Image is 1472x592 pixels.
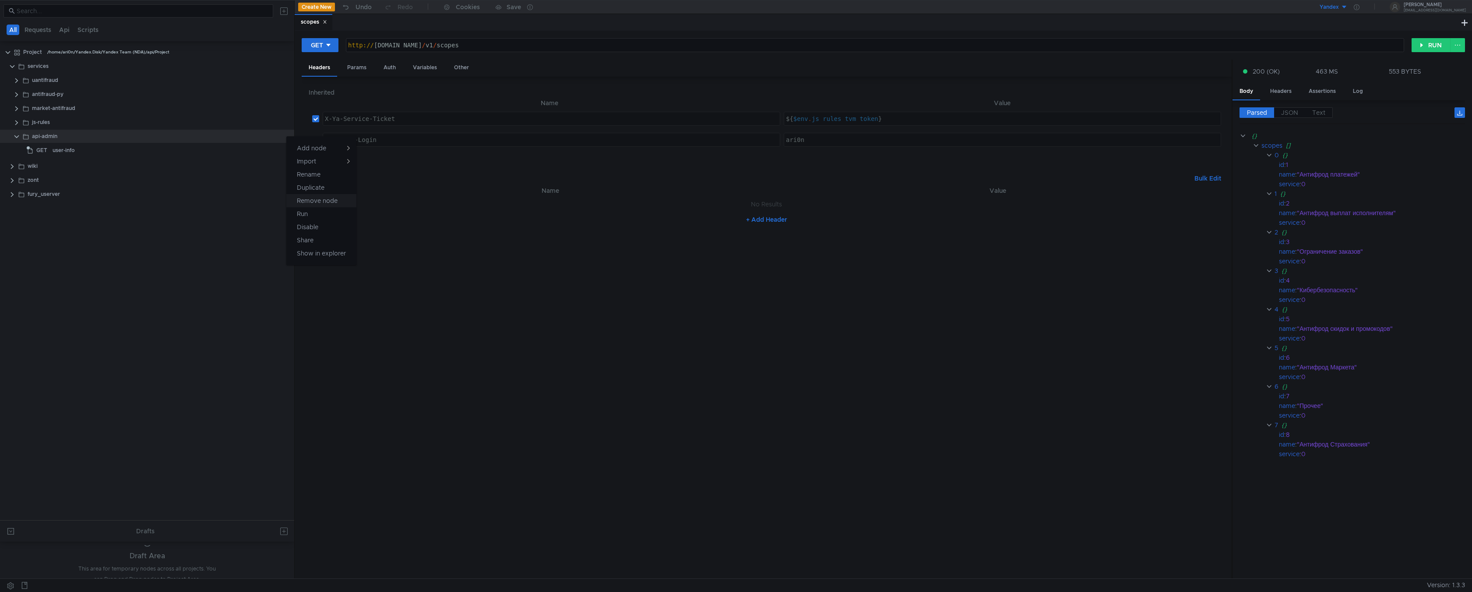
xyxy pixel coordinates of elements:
app-tour-anchor: Add node [297,144,326,152]
app-tour-anchor: Import [297,157,316,165]
button: Add node [286,142,356,155]
button: Share [286,234,356,247]
button: Duplicate [286,181,356,194]
app-tour-anchor: Remove node [297,195,338,206]
app-tour-anchor: Duplicate [297,182,324,193]
button: Disable [286,220,356,234]
button: Import [286,155,356,168]
button: Show in explorer [286,247,356,260]
app-tour-anchor: Rename [297,169,320,180]
app-tour-anchor: Run [297,209,308,219]
button: Remove node [286,194,356,207]
app-tour-anchor: Share [297,235,313,245]
button: Run [286,207,356,220]
app-tour-anchor: Disable [297,222,318,232]
app-tour-anchor: Show in explorer [297,248,346,259]
button: Rename [286,168,356,181]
